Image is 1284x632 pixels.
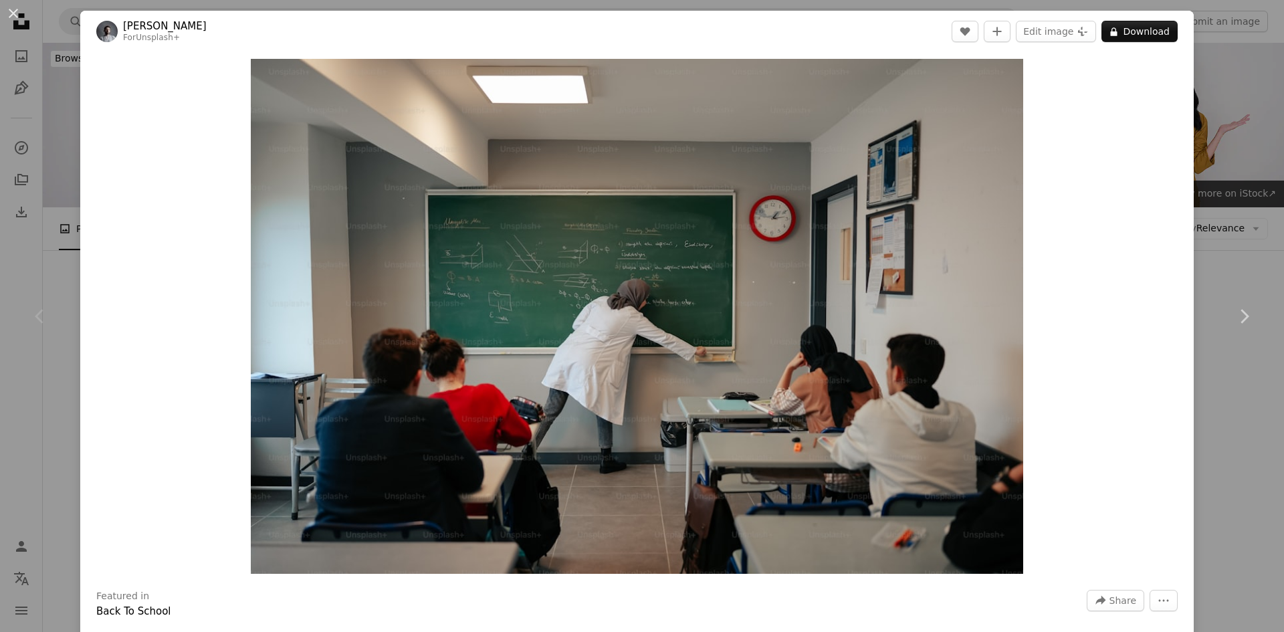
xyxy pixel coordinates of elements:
[251,59,1023,574] img: a woman in a white lab coat writing on a blackboard
[251,59,1023,574] button: Zoom in on this image
[96,605,171,617] a: Back To School
[1150,590,1178,611] button: More Actions
[1087,590,1144,611] button: Share this image
[123,19,207,33] a: [PERSON_NAME]
[123,33,207,43] div: For
[96,590,149,603] h3: Featured in
[1204,252,1284,381] a: Next
[1101,21,1178,42] button: Download
[1109,591,1136,611] span: Share
[984,21,1010,42] button: Add to Collection
[136,33,180,42] a: Unsplash+
[952,21,978,42] button: Like
[1016,21,1096,42] button: Edit image
[96,21,118,42] img: Go to Yunus Tuğ's profile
